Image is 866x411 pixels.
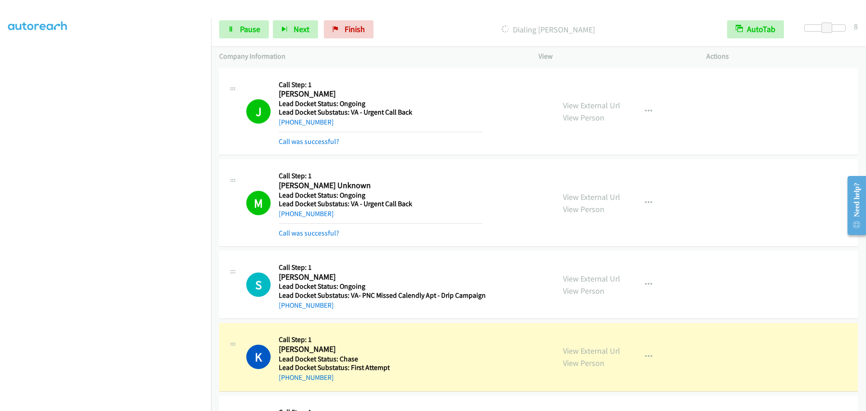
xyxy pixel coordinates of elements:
[219,20,269,38] a: Pause
[279,180,483,191] h2: [PERSON_NAME] Unknown
[563,346,620,356] a: View External Url
[279,80,483,89] h5: Call Step: 1
[240,24,260,34] span: Pause
[279,99,483,108] h5: Lead Docket Status: Ongoing
[279,291,486,300] h5: Lead Docket Substatus: VA- PNC Missed Calendly Apt - Drip Campaign
[279,355,390,364] h5: Lead Docket Status: Chase
[279,118,334,126] a: [PHONE_NUMBER]
[279,282,486,291] h5: Lead Docket Status: Ongoing
[727,20,784,38] button: AutoTab
[563,358,604,368] a: View Person
[279,171,483,180] h5: Call Step: 1
[246,272,271,297] h1: S
[279,301,334,309] a: [PHONE_NUMBER]
[324,20,373,38] a: Finish
[345,24,365,34] span: Finish
[279,229,339,237] a: Call was successful?
[563,100,620,111] a: View External Url
[279,89,483,99] h2: [PERSON_NAME]
[563,112,604,123] a: View Person
[246,345,271,369] h1: K
[279,272,483,282] h2: [PERSON_NAME]
[246,99,271,124] h1: J
[246,191,271,215] h1: M
[563,204,604,214] a: View Person
[854,20,858,32] div: 8
[279,108,483,117] h5: Lead Docket Substatus: VA - Urgent Call Back
[219,51,522,62] p: Company Information
[279,191,483,200] h5: Lead Docket Status: Ongoing
[279,263,486,272] h5: Call Step: 1
[273,20,318,38] button: Next
[539,51,690,62] p: View
[279,137,339,146] a: Call was successful?
[706,51,858,62] p: Actions
[279,363,390,372] h5: Lead Docket Substatus: First Attempt
[279,209,334,218] a: [PHONE_NUMBER]
[279,373,334,382] a: [PHONE_NUMBER]
[279,344,390,355] h2: [PERSON_NAME]
[279,335,390,344] h5: Call Step: 1
[563,286,604,296] a: View Person
[840,170,866,241] iframe: Resource Center
[279,199,483,208] h5: Lead Docket Substatus: VA - Urgent Call Back
[386,23,711,36] p: Dialing [PERSON_NAME]
[563,192,620,202] a: View External Url
[294,24,309,34] span: Next
[563,273,620,284] a: View External Url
